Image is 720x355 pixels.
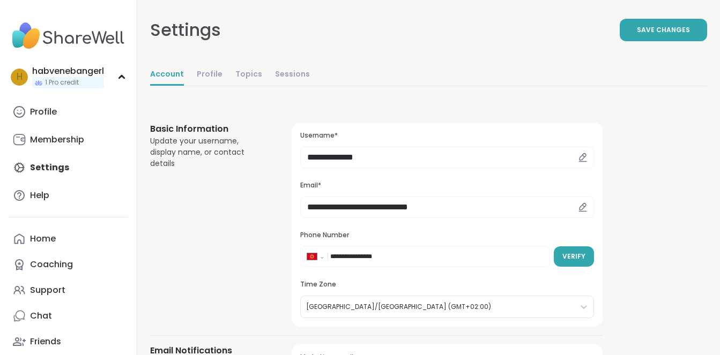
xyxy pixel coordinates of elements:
a: Help [9,183,128,208]
button: Verify [554,246,594,267]
a: Profile [9,99,128,125]
div: Friends [30,336,61,348]
a: Topics [235,64,262,86]
span: 1 Pro credit [45,78,79,87]
a: Home [9,226,128,252]
div: Profile [30,106,57,118]
div: Update your username, display name, or contact details [150,135,266,169]
h3: Time Zone [300,280,594,289]
h3: Email* [300,181,594,190]
button: Save Changes [620,19,707,41]
a: Friends [9,329,128,354]
div: habvenebangerl [32,65,104,77]
span: Save Changes [637,25,690,35]
a: Coaching [9,252,128,277]
div: Settings [150,17,221,43]
h3: Phone Number [300,231,594,240]
a: Chat [9,303,128,329]
a: Sessions [275,64,310,86]
a: Account [150,64,184,86]
a: Support [9,277,128,303]
div: Chat [30,310,52,322]
div: Membership [30,134,84,146]
span: Verify [562,252,585,261]
h3: Username* [300,131,594,140]
div: Help [30,190,49,201]
div: Coaching [30,259,73,270]
a: Membership [9,127,128,153]
div: Support [30,284,65,296]
span: h [17,70,23,84]
a: Profile [197,64,222,86]
div: Home [30,233,56,245]
h3: Basic Information [150,123,266,135]
img: ShareWell Nav Logo [9,17,128,55]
